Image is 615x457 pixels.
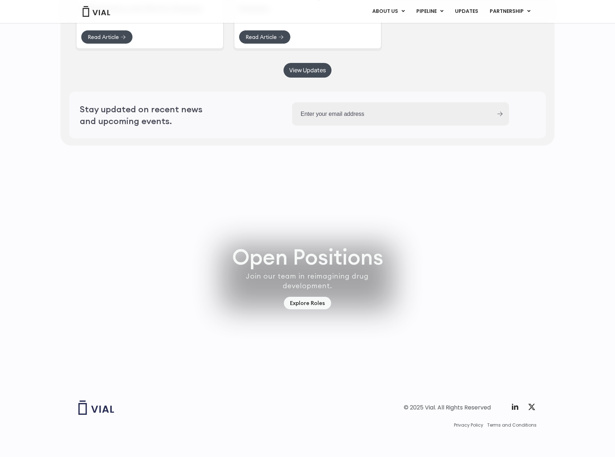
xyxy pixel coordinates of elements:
[484,5,536,18] a: PARTNERSHIPMenu Toggle
[78,401,114,415] img: Vial logo wih "Vial" spelled out
[411,5,449,18] a: PIPELINEMenu Toggle
[487,422,537,428] a: Terms and Conditions
[367,5,410,18] a: ABOUT USMenu Toggle
[81,30,133,44] a: Read Article
[370,160,553,377] div: 2 / 7
[454,422,483,428] a: Privacy Policy
[246,34,277,40] span: Read Article
[289,68,326,73] span: View Updates
[88,34,119,40] span: Read Article
[497,112,503,116] input: Submit
[239,30,291,44] a: Read Article
[80,103,219,127] h2: Stay updated on recent news and upcoming events.
[449,5,484,18] a: UPDATES
[284,297,331,309] a: Explore Roles
[82,6,111,17] img: Vial Logo
[182,160,365,377] img: http://Group%20of%20people%20smiling%20wearing%20aprons
[292,102,491,126] input: Enter your email address
[404,404,491,412] div: © 2025 Vial. All Rights Reserved
[284,63,331,78] a: View Updates
[182,160,365,377] div: 1 / 7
